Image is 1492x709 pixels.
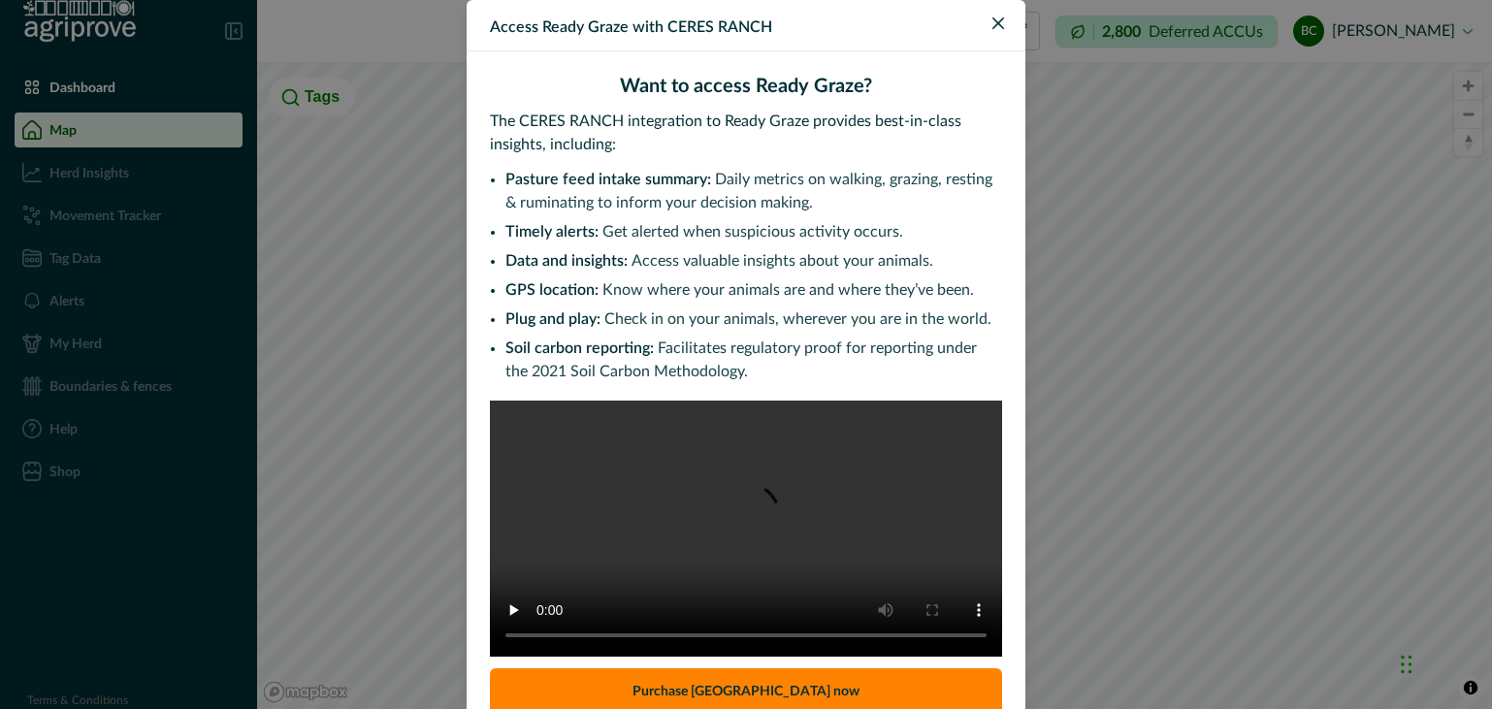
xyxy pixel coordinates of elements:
[490,75,1002,98] h2: Want to access Ready Graze?
[490,110,1002,156] p: The CERES RANCH integration to Ready Graze provides best-in-class insights, including:
[602,224,903,240] span: Get alerted when suspicious activity occurs.
[505,253,628,269] span: Data and insights:
[1401,635,1412,693] div: Drag
[1057,31,1492,709] iframe: Chat Widget
[505,340,654,356] span: Soil carbon reporting:
[632,253,933,269] span: Access valuable insights about your animals.
[505,172,711,187] span: Pasture feed intake summary:
[505,282,599,298] span: GPS location:
[505,340,977,379] span: Facilitates regulatory proof for reporting under the 2021 Soil Carbon Methodology.
[602,282,974,298] span: Know where your animals are and where they’ve been.
[983,8,1014,39] button: Close
[505,224,599,240] span: Timely alerts:
[505,172,992,210] span: Daily metrics on walking, grazing, resting & ruminating to inform your decision making.
[505,311,600,327] span: Plug and play:
[604,311,991,327] span: Check in on your animals, wherever you are in the world.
